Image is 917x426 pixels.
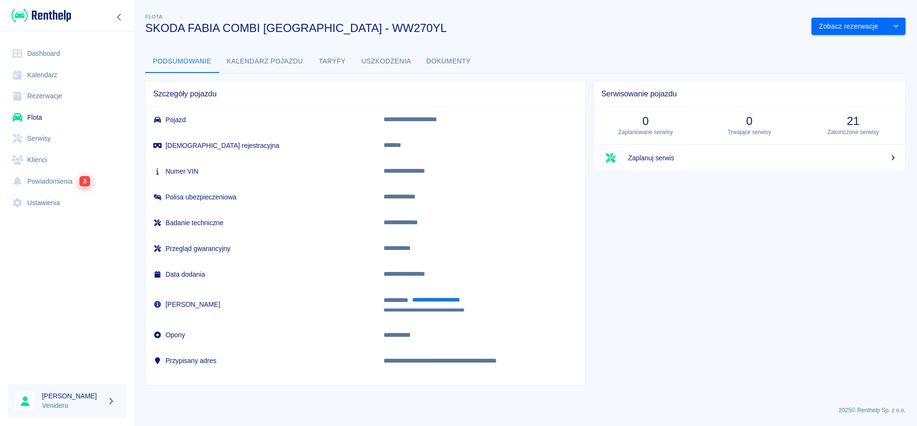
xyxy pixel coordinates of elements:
[811,18,886,35] button: Zobacz rezerwacje
[601,89,897,99] span: Serwisowanie pojazdu
[354,50,419,73] button: Uszkodzenia
[8,107,127,128] a: Flota
[112,11,127,23] button: Zwiń nawigację
[801,107,905,144] a: 21Zakończone serwisy
[153,218,368,228] h6: Badanie techniczne
[594,107,697,144] a: 0Zaplanowane serwisy
[153,192,368,202] h6: Polisa ubezpieczeniowa
[697,107,801,144] a: 0Trwające serwisy
[153,141,368,150] h6: [DEMOGRAPHIC_DATA] rejestracyjna
[153,330,368,340] h6: Opony
[11,8,71,23] img: Renthelp logo
[311,50,354,73] button: Taryfy
[153,166,368,176] h6: Numer VIN
[42,391,103,401] h6: [PERSON_NAME]
[8,43,127,64] a: Dashboard
[419,50,479,73] button: Dokumenty
[42,401,103,411] p: Venidero
[809,128,897,136] p: Zakończone serwisy
[601,128,690,136] p: Zaplanowane serwisy
[219,50,311,73] button: Kalendarz pojazdu
[153,356,368,365] h6: Przypisany adres
[8,149,127,171] a: Klienci
[8,64,127,86] a: Kalendarz
[79,176,90,187] span: 3
[809,114,897,128] h3: 21
[628,153,897,163] span: Zaplanuj serwis
[153,244,368,253] h6: Przegląd gwarancyjny
[153,300,368,309] h6: [PERSON_NAME]
[8,8,71,23] a: Renthelp logo
[145,50,219,73] button: Podsumowanie
[8,192,127,214] a: Ustawienia
[8,170,127,192] a: Powiadomienia3
[145,14,162,20] span: Flota
[145,21,804,35] h3: SKODA FABIA COMBI [GEOGRAPHIC_DATA] - WW270YL
[594,145,905,171] a: Zaplanuj serwis
[601,114,690,128] h3: 0
[145,406,906,415] p: 2025 © Renthelp Sp. z o.o.
[153,115,368,125] h6: Pojazd
[153,89,577,99] span: Szczegóły pojazdu
[153,270,368,279] h6: Data dodania
[705,128,793,136] p: Trwające serwisy
[8,128,127,149] a: Serwisy
[8,85,127,107] a: Rezerwacje
[705,114,793,128] h3: 0
[886,18,906,35] button: drop-down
